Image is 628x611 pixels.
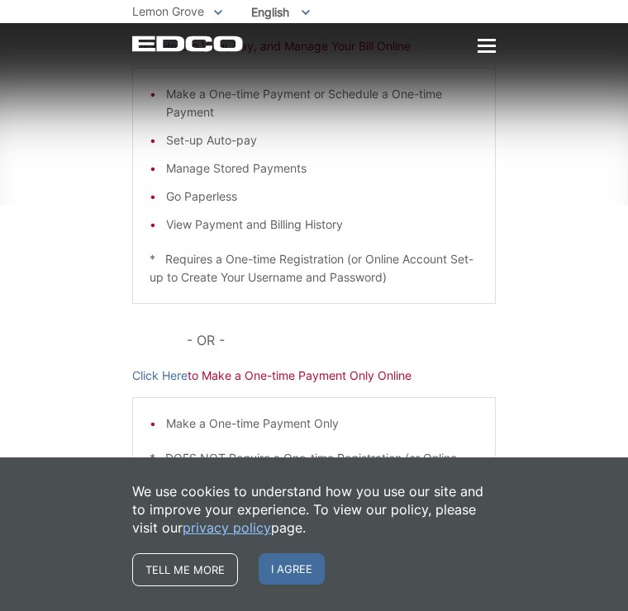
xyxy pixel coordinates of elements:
li: Make a One-time Payment or Schedule a One-time Payment [166,85,478,121]
li: Manage Stored Payments [166,159,478,178]
li: Go Paperless [166,187,478,206]
p: to Make a One-time Payment Only Online [132,367,496,385]
a: Click Here [132,367,188,385]
span: I agree [259,553,325,585]
p: * Requires a One-time Registration (or Online Account Set-up to Create Your Username and Password) [150,250,478,287]
li: Make a One-time Payment Only [166,414,478,433]
p: We use cookies to understand how you use our site and to improve your experience. To view our pol... [132,482,496,537]
li: View Payment and Billing History [166,216,478,234]
li: Set-up Auto-pay [166,131,478,149]
a: Tell me more [132,553,238,586]
a: EDCD logo. Return to the homepage. [132,36,243,52]
span: Lemon Grove [132,4,204,18]
a: privacy policy [183,519,271,537]
p: * DOES NOT Require a One-time Registration (or Online Account Set-up) [150,449,478,485]
p: - OR - [187,329,496,352]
